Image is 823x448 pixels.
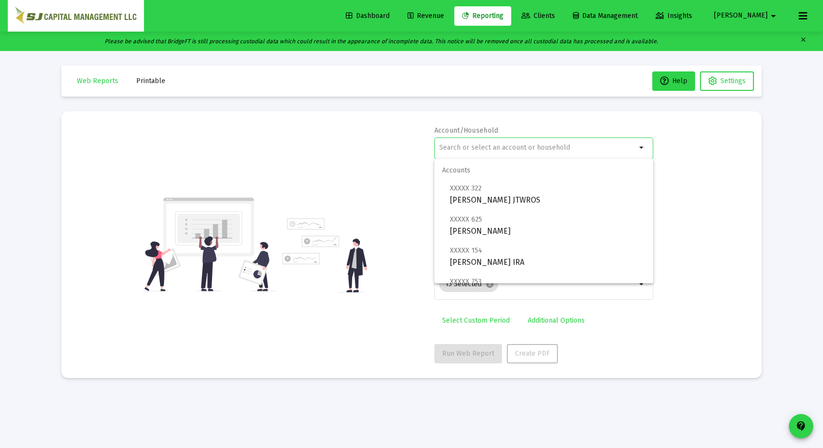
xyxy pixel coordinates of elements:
button: Create PDF [507,344,558,363]
mat-icon: arrow_drop_down [768,6,779,26]
span: Settings [720,77,746,85]
span: Dashboard [346,12,390,20]
a: Dashboard [338,6,397,26]
span: [PERSON_NAME] IRA [450,244,645,268]
a: Clients [514,6,563,26]
a: Data Management [565,6,645,26]
span: XXXXX 625 [450,215,482,224]
span: Select Custom Period [442,316,510,325]
span: Reporting [462,12,503,20]
img: reporting [143,196,276,293]
span: XXXXX 753 [450,277,482,286]
button: Web Reports [69,71,126,91]
button: Settings [700,71,754,91]
mat-icon: clear [800,34,807,49]
i: Please be advised that BridgeFT is still processing custodial data which could result in the appe... [105,38,658,45]
span: Help [660,77,687,85]
span: Run Web Report [442,349,494,358]
span: Printable [136,77,165,85]
mat-icon: cancel [485,280,494,289]
span: Accounts [434,159,653,182]
a: Reporting [454,6,511,26]
span: Clients [521,12,555,20]
a: Insights [648,6,700,26]
span: XXXXX 322 [450,184,482,192]
span: Additional Options [528,316,585,325]
span: [PERSON_NAME] IRA [450,276,645,299]
button: Printable [128,71,173,91]
label: Account/Household [434,126,499,135]
span: Web Reports [77,77,118,85]
span: XXXXX 154 [450,246,482,255]
button: [PERSON_NAME] [702,6,791,25]
mat-icon: contact_support [795,420,807,432]
span: [PERSON_NAME] [450,213,645,237]
mat-icon: arrow_drop_down [636,142,648,154]
a: Revenue [400,6,452,26]
input: Search or select an account or household [439,144,636,152]
span: Data Management [573,12,638,20]
span: Create PDF [515,349,550,358]
mat-icon: arrow_drop_down [636,278,648,290]
span: [PERSON_NAME] JTWROS [450,182,645,206]
mat-chip: 15 Selected [439,276,498,292]
span: [PERSON_NAME] [714,12,768,20]
img: Dashboard [15,6,137,26]
button: Help [652,71,695,91]
mat-chip-list: Selection [439,275,636,294]
button: Run Web Report [434,344,502,363]
span: Revenue [408,12,444,20]
span: Insights [656,12,692,20]
img: reporting-alt [282,218,367,293]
